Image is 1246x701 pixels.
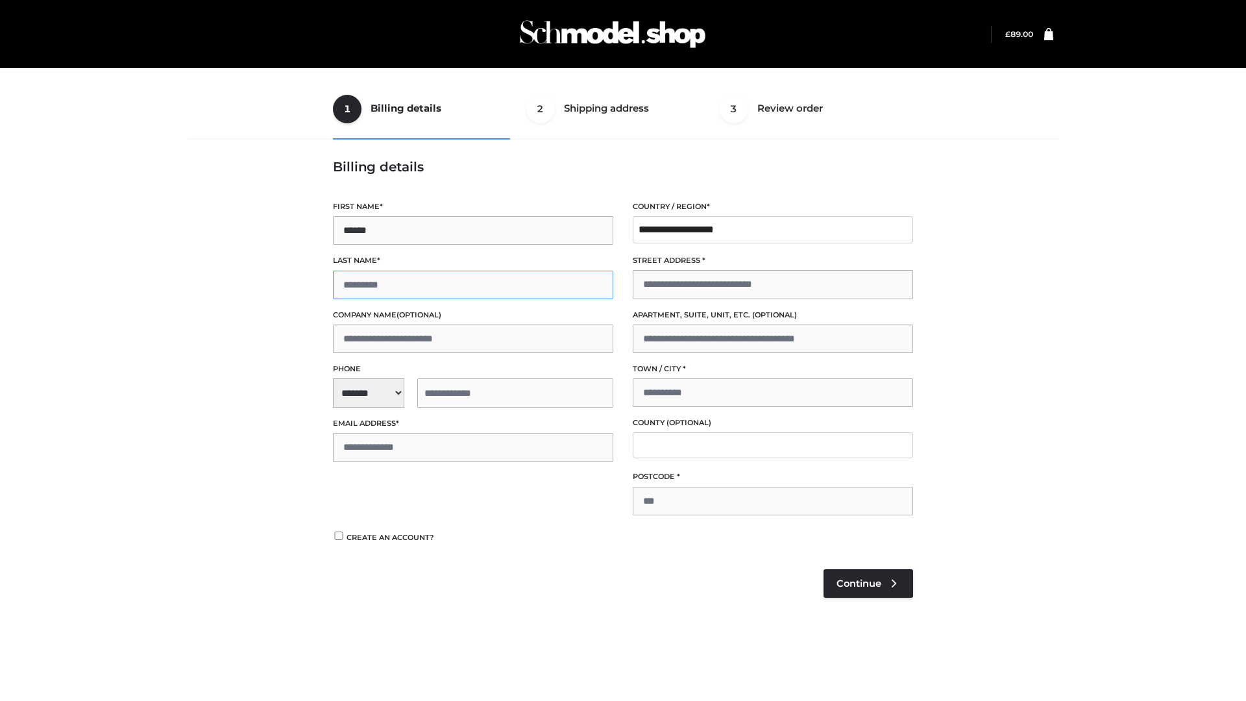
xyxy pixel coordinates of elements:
label: Phone [333,363,613,375]
label: Apartment, suite, unit, etc. [633,309,913,321]
span: £ [1005,29,1010,39]
span: Continue [837,578,881,589]
input: Create an account? [333,532,345,540]
label: Town / City [633,363,913,375]
span: Create an account? [347,533,434,542]
span: (optional) [752,310,797,319]
img: Schmodel Admin 964 [515,8,710,60]
span: (optional) [397,310,441,319]
bdi: 89.00 [1005,29,1033,39]
label: Email address [333,417,613,430]
label: First name [333,201,613,213]
label: Postcode [633,471,913,483]
label: Company name [333,309,613,321]
label: County [633,417,913,429]
h3: Billing details [333,159,913,175]
a: Continue [824,569,913,598]
label: Last name [333,254,613,267]
a: £89.00 [1005,29,1033,39]
label: Country / Region [633,201,913,213]
span: (optional) [666,418,711,427]
label: Street address [633,254,913,267]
